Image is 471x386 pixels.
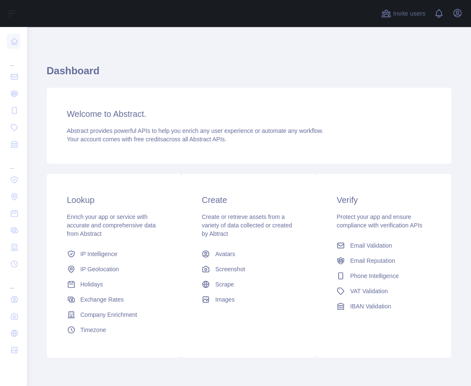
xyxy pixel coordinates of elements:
span: Email Validation [350,241,392,250]
h1: Dashboard [47,64,452,84]
div: ... [7,154,20,170]
a: Email Reputation [333,253,434,268]
a: VAT Validation [333,283,434,299]
div: ... [7,273,20,290]
span: IBAN Validation [350,302,391,310]
span: Timezone [81,326,106,334]
span: Scrape [215,280,234,289]
a: Images [198,292,299,307]
a: Avatars [198,246,299,262]
span: Holidays [81,280,103,289]
span: Abstract provides powerful APIs to help you enrich any user experience or automate any workflow. [67,127,324,134]
span: Create or retrieve assets from a variety of data collected or created by Abtract [202,213,292,237]
button: Invite users [379,7,427,20]
h3: Verify [336,194,431,206]
span: IP Geolocation [81,265,119,273]
span: Enrich your app or service with accurate and comprehensive data from Abstract [67,213,156,237]
a: IBAN Validation [333,299,434,314]
h3: Lookup [67,194,161,206]
div: ... [7,51,20,67]
span: Email Reputation [350,256,395,265]
span: Images [215,295,234,304]
a: Timezone [64,322,165,337]
span: VAT Validation [350,287,388,295]
span: Phone Intelligence [350,272,398,280]
a: Scrape [198,277,299,292]
span: Protect your app and ensure compliance with verification APIs [336,213,422,229]
a: Phone Intelligence [333,268,434,283]
a: Exchange Rates [64,292,165,307]
span: Your account comes with across all Abstract APIs. [67,136,226,143]
h3: Create [202,194,296,206]
a: Holidays [64,277,165,292]
a: IP Geolocation [64,262,165,277]
span: Screenshot [215,265,245,273]
h3: Welcome to Abstract. [67,108,431,120]
span: Company Enrichment [81,310,137,319]
span: IP Intelligence [81,250,118,258]
a: Screenshot [198,262,299,277]
span: Invite users [393,9,425,19]
span: free credits [134,136,163,143]
a: Company Enrichment [64,307,165,322]
a: Email Validation [333,238,434,253]
span: Avatars [215,250,235,258]
a: IP Intelligence [64,246,165,262]
span: Exchange Rates [81,295,124,304]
